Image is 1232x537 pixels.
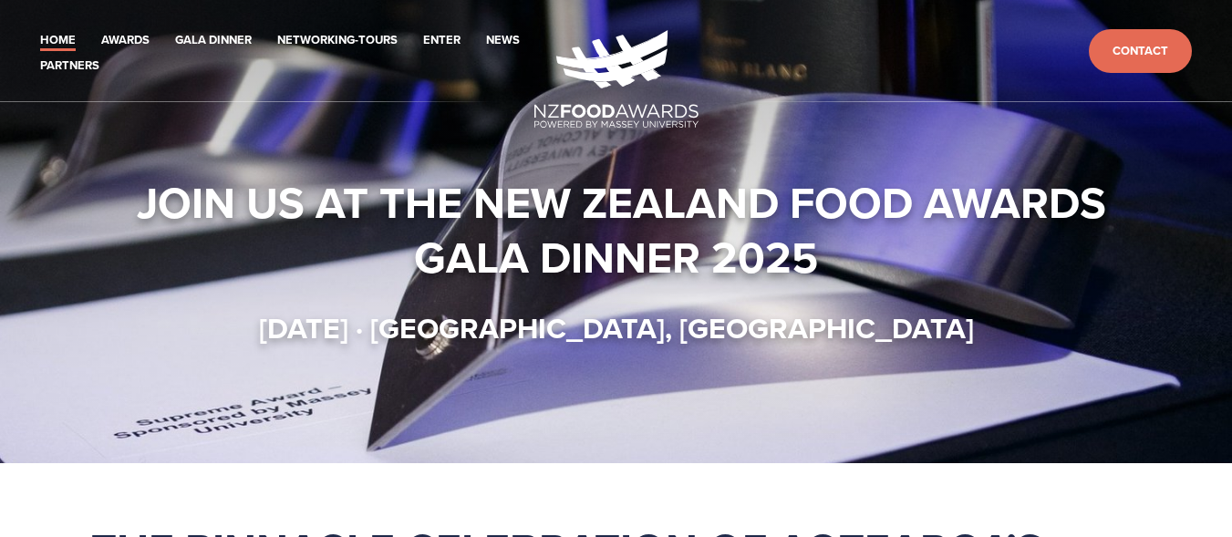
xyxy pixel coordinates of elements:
a: Contact [1089,29,1192,74]
strong: [DATE] · [GEOGRAPHIC_DATA], [GEOGRAPHIC_DATA] [259,306,974,349]
a: Networking-Tours [277,30,398,51]
a: Enter [423,30,461,51]
a: Partners [40,56,99,77]
a: News [486,30,520,51]
strong: Join us at the New Zealand Food Awards Gala Dinner 2025 [137,170,1117,289]
a: Home [40,30,76,51]
a: Gala Dinner [175,30,252,51]
a: Awards [101,30,150,51]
